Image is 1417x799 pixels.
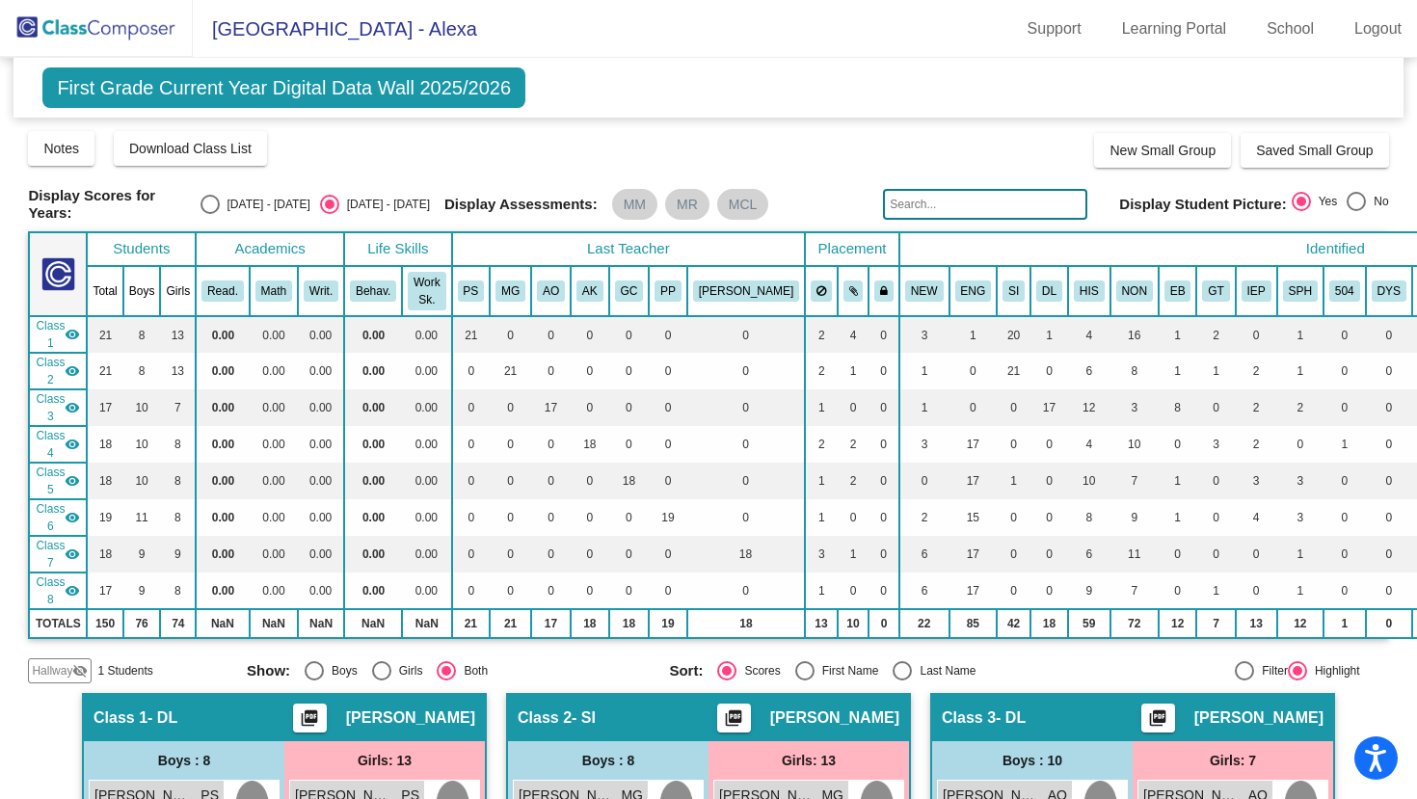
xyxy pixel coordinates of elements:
td: 3 [1110,389,1159,426]
td: 18 [87,426,122,463]
td: 0.00 [298,536,344,573]
td: 8 [160,426,196,463]
td: 0.00 [196,499,250,536]
td: 0 [571,536,609,573]
td: 18 [87,536,122,573]
th: Girls [160,266,196,316]
span: Saved Small Group [1256,143,1373,158]
button: Math [255,280,292,302]
td: 0 [571,353,609,389]
td: 4 [1068,316,1110,353]
span: Class 4 [36,427,65,462]
td: 0 [869,353,899,389]
td: 9 [160,536,196,573]
td: 0.00 [250,389,298,426]
th: Dyslexia [1366,266,1412,316]
td: 1 [1277,316,1323,353]
td: 3 [1196,426,1235,463]
td: 0 [838,499,869,536]
mat-icon: picture_as_pdf [1146,708,1169,735]
button: NEW [905,280,944,302]
td: 3 [899,426,949,463]
mat-chip: MM [612,189,657,220]
th: Amy Killion [571,266,609,316]
th: English Class [949,266,998,316]
button: AK [576,280,603,302]
td: Mayra Gomez - SI [29,353,87,389]
span: Download Class List [129,141,252,156]
td: 4 [838,316,869,353]
td: 0 [687,463,805,499]
td: 0 [997,426,1030,463]
span: Class 2 [36,354,65,388]
td: 0 [1196,389,1235,426]
td: 0.00 [344,389,402,426]
td: 19 [87,499,122,536]
mat-icon: visibility [65,510,80,525]
td: 21 [452,316,491,353]
td: 0 [1236,316,1277,353]
td: 0 [1366,353,1412,389]
td: 4 [1068,426,1110,463]
td: 0.00 [344,463,402,499]
td: Ginger Cunningham - Eng [29,463,87,499]
mat-radio-group: Select an option [1292,192,1389,217]
th: Placement [805,232,899,266]
td: 0 [452,389,491,426]
td: 0.00 [196,536,250,573]
mat-icon: visibility [65,363,80,379]
td: 13 [160,316,196,353]
td: 9 [123,536,161,573]
td: 0 [649,426,687,463]
td: 0 [649,316,687,353]
button: Print Students Details [293,704,327,732]
span: Notes [43,141,79,156]
td: 21 [997,353,1030,389]
span: Display Scores for Years: [28,187,185,222]
td: 0 [490,536,531,573]
mat-icon: visibility [65,473,80,489]
td: 10 [123,389,161,426]
td: 0 [571,389,609,426]
td: 3 [1277,463,1323,499]
mat-chip: MCL [717,189,769,220]
td: 0.00 [250,499,298,536]
td: 1 [1196,353,1235,389]
th: Hispanic [1068,266,1110,316]
td: 0 [869,389,899,426]
td: 8 [160,463,196,499]
td: 0 [1159,426,1197,463]
th: Azalea Ortiz [531,266,571,316]
span: Class 6 [36,500,65,535]
span: Class 1 [36,317,65,352]
th: Keep with teacher [869,266,899,316]
th: Speech Only [1277,266,1323,316]
td: 0 [490,316,531,353]
th: Non Hispanic [1110,266,1159,316]
td: 2 [1277,389,1323,426]
td: 0 [1323,389,1366,426]
td: 0 [1277,426,1323,463]
a: Support [1012,13,1097,44]
td: Azalea Ortiz - DL [29,389,87,426]
th: New to AHISD/Cambridge [899,266,949,316]
span: First Grade Current Year Digital Data Wall 2025/2026 [42,67,525,108]
mat-icon: visibility [65,400,80,415]
th: Keep with students [838,266,869,316]
td: 0.00 [402,389,451,426]
mat-icon: picture_as_pdf [298,708,321,735]
td: 1 [949,316,998,353]
button: [PERSON_NAME] [693,280,799,302]
td: 21 [87,353,122,389]
button: NON [1116,280,1153,302]
td: 0 [1366,463,1412,499]
td: 15 [949,499,998,536]
td: 1 [1159,353,1197,389]
td: 10 [123,426,161,463]
td: 0 [869,463,899,499]
td: 17 [531,389,571,426]
button: Writ. [304,280,338,302]
button: Saved Small Group [1241,133,1388,168]
td: 18 [571,426,609,463]
td: 2 [1236,426,1277,463]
